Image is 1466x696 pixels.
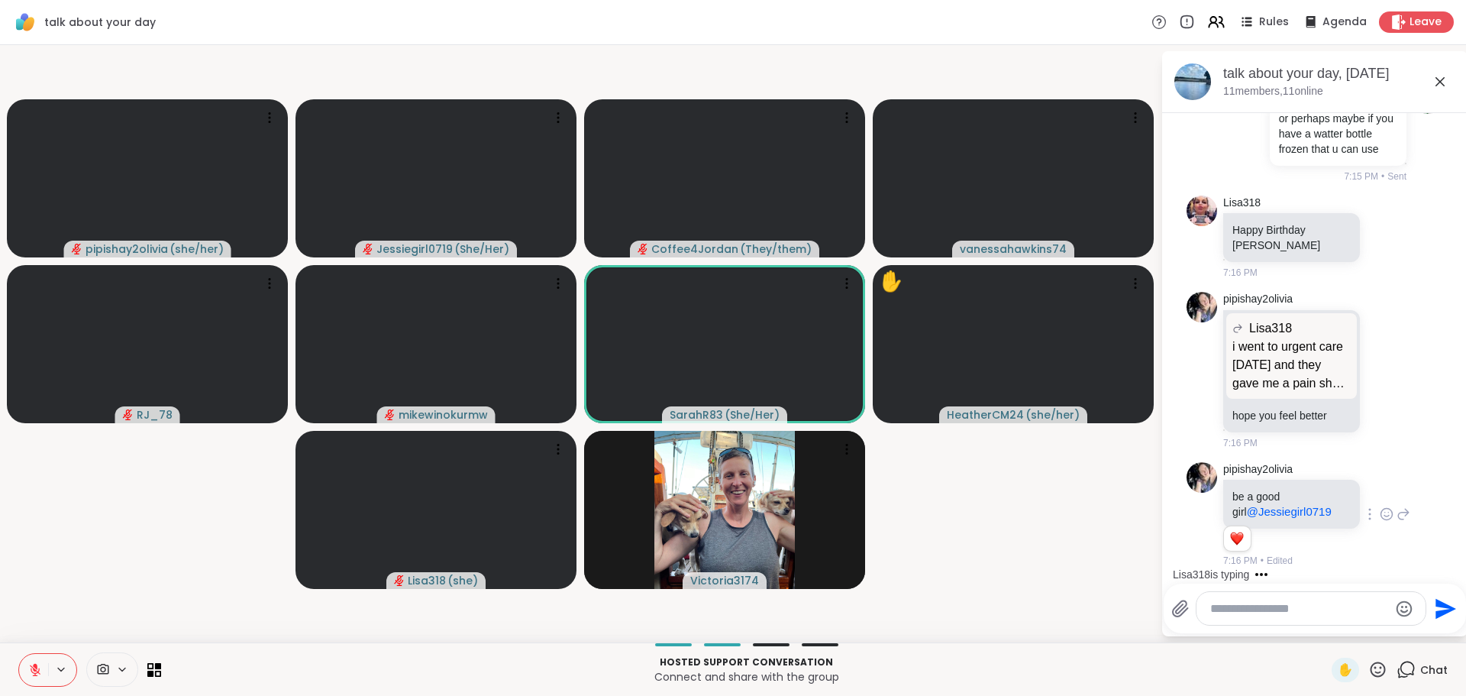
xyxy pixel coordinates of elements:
span: ( she/her ) [1025,407,1080,422]
span: ( She/Her ) [725,407,780,422]
p: Hosted support conversation [170,656,1322,669]
p: be a good girl [1232,489,1351,520]
img: https://sharewell-space-live.sfo3.digitaloceanspaces.com/user-generated/d00611f7-7241-4821-a0f6-1... [1187,292,1217,322]
span: talk about your day [44,15,156,30]
span: 7:16 PM [1223,554,1258,568]
span: Leave [1409,15,1442,30]
span: @Jessiegirl0719 [1247,505,1332,518]
a: pipishay2olivia [1223,292,1293,307]
span: ( she ) [447,573,478,588]
span: audio-muted [394,575,405,586]
div: Reaction list [1224,526,1251,551]
span: 7:16 PM [1223,436,1258,450]
span: Agenda [1322,15,1367,30]
span: mikewinokurmw [399,407,488,422]
div: talk about your day, [DATE] [1223,64,1455,83]
div: ✋ [879,267,903,296]
p: 11 members, 11 online [1223,84,1323,99]
span: audio-muted [385,410,396,420]
img: https://sharewell-space-live.sfo3.digitaloceanspaces.com/user-generated/d00611f7-7241-4821-a0f6-1... [1187,462,1217,493]
button: Reactions: love [1229,533,1245,545]
span: pipishay2olivia [86,241,168,257]
img: Victoria3174 [654,431,795,589]
span: 7:16 PM [1223,266,1258,280]
textarea: Type your message [1210,601,1388,617]
div: Lisa318 is typing [1173,567,1249,582]
button: Emoji picker [1395,600,1413,618]
img: ShareWell Logomark [12,9,38,35]
span: ( she/her ) [170,241,224,257]
span: Chat [1420,662,1448,678]
span: Rules [1259,15,1289,30]
p: Happy Birthday [PERSON_NAME] [1232,222,1351,253]
a: pipishay2olivia [1223,462,1293,477]
span: Victoria3174 [690,573,759,588]
span: audio-muted [123,410,134,420]
a: Lisa318 [1223,196,1261,211]
p: i went to urgent care [DATE] and they gave me a pain shot in my arm but that's worn off, like ser... [1232,338,1351,393]
span: 7:15 PM [1344,170,1378,183]
p: Connect and share with the group [170,669,1322,685]
span: Lisa318 [1249,319,1292,338]
span: Lisa318 [408,573,446,588]
span: audio-muted [363,244,373,254]
span: ( She/Her ) [454,241,509,257]
span: Edited [1267,554,1293,568]
span: audio-muted [638,244,648,254]
span: HeatherCM24 [947,407,1024,422]
span: • [1381,170,1384,183]
p: or perhaps maybe if you have a watter bottle frozen that u can use [1279,111,1397,157]
img: https://sharewell-space-live.sfo3.digitaloceanspaces.com/user-generated/dbce20f4-cca2-48d8-8c3e-9... [1187,196,1217,226]
p: hope you feel better [1232,408,1351,423]
span: Coffee4Jordan [651,241,738,257]
span: • [1261,554,1264,568]
span: audio-muted [72,244,82,254]
span: ( They/them ) [740,241,812,257]
span: ✋ [1338,661,1353,679]
span: vanessahawkins74 [960,241,1067,257]
span: SarahR83 [670,407,723,422]
button: Send [1426,591,1461,626]
span: RJ_78 [137,407,173,422]
span: Jessiegirl0719 [376,241,453,257]
span: Sent [1387,170,1406,183]
img: talk about your day, Sep 12 [1174,63,1211,100]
